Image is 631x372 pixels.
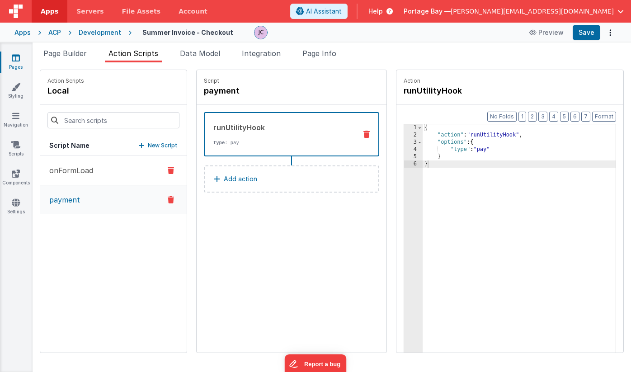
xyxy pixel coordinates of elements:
[180,49,220,58] span: Data Model
[404,77,616,85] p: Action
[213,122,349,133] div: runUtilityHook
[404,132,423,139] div: 2
[581,112,590,122] button: 7
[108,49,158,58] span: Action Scripts
[368,7,383,16] span: Help
[41,7,58,16] span: Apps
[404,85,539,97] h4: runUtilityHook
[570,112,579,122] button: 6
[204,85,339,97] h4: payment
[306,7,342,16] span: AI Assistant
[40,185,187,214] button: payment
[44,165,93,176] p: onFormLoad
[242,49,281,58] span: Integration
[213,139,349,146] p: : pay
[139,141,178,150] button: New Script
[528,112,537,122] button: 2
[404,139,423,146] div: 3
[122,7,161,16] span: File Assets
[40,156,187,185] button: onFormLoad
[254,26,267,39] img: 5d1ca2343d4fbe88511ed98663e9c5d3
[404,160,423,168] div: 6
[49,141,89,150] h5: Script Name
[48,28,61,37] div: ACP
[204,165,379,193] button: Add action
[79,28,121,37] div: Development
[47,112,179,128] input: Search scripts
[404,124,423,132] div: 1
[404,7,451,16] span: Portage Bay —
[524,25,569,40] button: Preview
[518,112,526,122] button: 1
[44,194,80,205] p: payment
[14,28,31,37] div: Apps
[47,85,84,97] h4: local
[47,77,84,85] p: Action Scripts
[142,29,233,36] h4: Summer Invoice - Checkout
[604,26,617,39] button: Options
[538,112,547,122] button: 3
[451,7,614,16] span: [PERSON_NAME][EMAIL_ADDRESS][DOMAIN_NAME]
[404,146,423,153] div: 4
[43,49,87,58] span: Page Builder
[224,174,257,184] p: Add action
[148,141,178,150] p: New Script
[213,140,225,146] strong: type
[76,7,104,16] span: Servers
[204,77,379,85] p: Script
[549,112,558,122] button: 4
[404,7,624,16] button: Portage Bay — [PERSON_NAME][EMAIL_ADDRESS][DOMAIN_NAME]
[302,49,336,58] span: Page Info
[487,112,517,122] button: No Folds
[592,112,616,122] button: Format
[404,153,423,160] div: 5
[573,25,600,40] button: Save
[290,4,348,19] button: AI Assistant
[560,112,569,122] button: 5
